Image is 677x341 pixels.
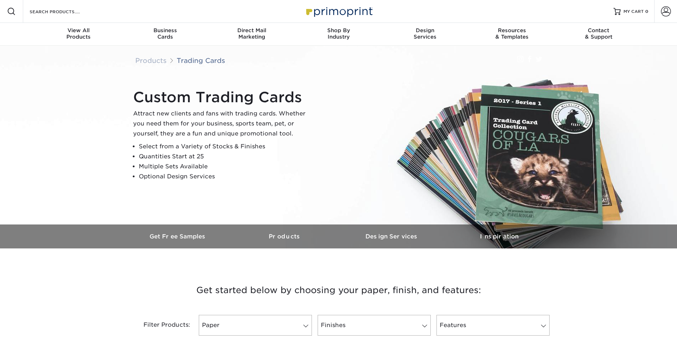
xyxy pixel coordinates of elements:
[303,4,374,19] img: Primoprint
[177,56,225,64] a: Trading Cards
[318,315,431,336] a: Finishes
[139,152,312,162] li: Quantities Start at 25
[122,27,208,34] span: Business
[382,23,469,46] a: DesignServices
[232,233,339,240] h3: Products
[135,56,167,64] a: Products
[29,7,98,16] input: SEARCH PRODUCTS.....
[623,9,644,15] span: MY CART
[125,315,196,336] div: Filter Products:
[133,89,312,106] h1: Custom Trading Cards
[122,27,208,40] div: Cards
[446,233,553,240] h3: Inspiration
[139,142,312,152] li: Select from a Variety of Stocks & Finishes
[199,315,312,336] a: Paper
[125,233,232,240] h3: Get Free Samples
[436,315,550,336] a: Features
[208,27,295,40] div: Marketing
[339,224,446,248] a: Design Services
[382,27,469,40] div: Services
[122,23,208,46] a: BusinessCards
[35,23,122,46] a: View AllProducts
[133,109,312,139] p: Attract new clients and fans with trading cards. Whether you need them for your business, sports ...
[645,9,648,14] span: 0
[208,23,295,46] a: Direct MailMarketing
[139,172,312,182] li: Optional Design Services
[446,224,553,248] a: Inspiration
[139,162,312,172] li: Multiple Sets Available
[130,274,547,306] h3: Get started below by choosing your paper, finish, and features:
[555,27,642,34] span: Contact
[295,23,382,46] a: Shop ByIndustry
[469,27,555,34] span: Resources
[125,224,232,248] a: Get Free Samples
[469,23,555,46] a: Resources& Templates
[339,233,446,240] h3: Design Services
[295,27,382,40] div: Industry
[232,224,339,248] a: Products
[382,27,469,34] span: Design
[295,27,382,34] span: Shop By
[469,27,555,40] div: & Templates
[35,27,122,40] div: Products
[208,27,295,34] span: Direct Mail
[35,27,122,34] span: View All
[555,27,642,40] div: & Support
[555,23,642,46] a: Contact& Support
